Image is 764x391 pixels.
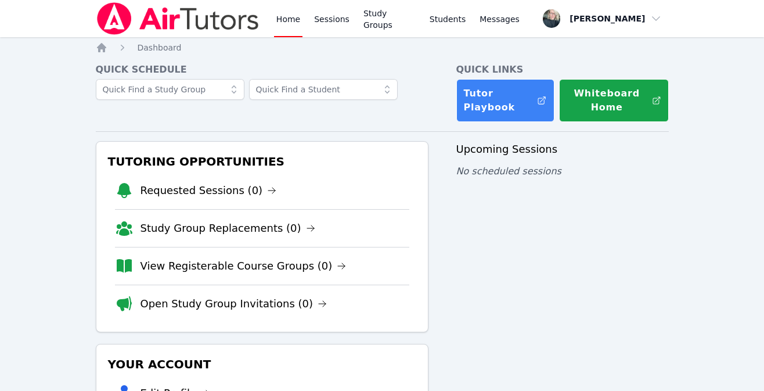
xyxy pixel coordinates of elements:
span: No scheduled sessions [456,166,561,177]
h4: Quick Links [456,63,669,77]
input: Quick Find a Student [249,79,398,100]
span: Messages [480,13,520,25]
img: Air Tutors [96,2,260,35]
h4: Quick Schedule [96,63,428,77]
nav: Breadcrumb [96,42,669,53]
a: Tutor Playbook [456,79,554,122]
h3: Your Account [106,354,419,375]
span: Dashboard [138,43,182,52]
a: Requested Sessions (0) [140,182,277,199]
a: View Registerable Course Groups (0) [140,258,347,274]
a: Open Study Group Invitations (0) [140,296,327,312]
h3: Upcoming Sessions [456,141,669,157]
a: Dashboard [138,42,182,53]
input: Quick Find a Study Group [96,79,244,100]
h3: Tutoring Opportunities [106,151,419,172]
button: Whiteboard Home [559,79,669,122]
a: Study Group Replacements (0) [140,220,315,236]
